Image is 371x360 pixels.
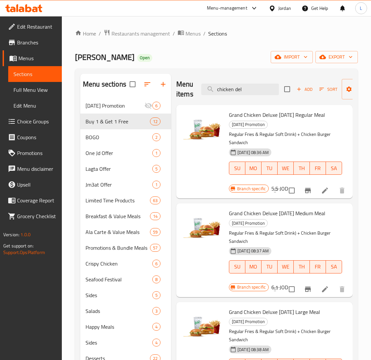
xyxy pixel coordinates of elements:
[264,262,275,271] span: TU
[80,240,171,256] div: Promotions & Bundle Meals57
[150,245,160,251] span: 57
[13,86,57,94] span: Full Menu View
[3,19,62,35] a: Edit Restaurant
[182,110,224,152] img: Grand Chicken Deluxe Ramadan Regular Meal
[245,260,261,273] button: MO
[80,161,171,177] div: Lagta Offer5
[312,164,323,173] span: FR
[315,84,342,94] span: Sort items
[86,117,150,125] div: Buy 1 & Get 1 Free
[17,212,57,220] span: Grocery Checklist
[17,117,57,125] span: Choice Groups
[86,133,152,141] span: BOGO
[232,164,243,173] span: SU
[80,224,171,240] div: Ala Carte & Value Meals59
[86,212,150,220] div: Breakfast & Value Meals
[3,193,62,208] a: Coverage Report
[80,208,171,224] div: Breakfast & Value Meals14
[229,162,245,175] button: SU
[300,281,316,297] button: Branch-specific-item
[152,260,161,268] div: items
[86,339,152,347] span: Sides
[296,164,307,173] span: TH
[144,102,152,110] svg: Inactive section
[285,282,299,296] span: Select to update
[312,262,323,271] span: FR
[178,29,201,38] a: Menus
[3,50,62,66] a: Menus
[235,347,271,353] span: [DATE] 08:38 AM
[334,281,350,297] button: delete
[17,133,57,141] span: Coupons
[245,162,261,175] button: MO
[153,134,160,141] span: 2
[321,285,329,293] a: Edit menu item
[80,319,171,335] div: Happy Meals4
[99,30,101,38] li: /
[278,162,294,175] button: WE
[153,308,160,314] span: 3
[152,307,161,315] div: items
[150,213,160,219] span: 14
[137,55,152,61] span: Open
[229,307,320,317] span: Grand Chicken Deluxe [DATE] Large Meal
[86,181,152,189] div: Jm3at Offer
[155,76,171,92] button: Add section
[182,307,224,349] img: Grand Chicken Deluxe Ramadan Large Meal
[232,262,243,271] span: SU
[111,30,170,38] span: Restaurants management
[150,117,161,125] div: items
[280,262,291,271] span: WE
[3,248,45,257] a: Support.OpsPlatform
[3,242,34,250] span: Get support on:
[173,30,175,38] li: /
[150,229,160,235] span: 59
[3,208,62,224] a: Grocery Checklist
[315,51,358,63] button: export
[229,318,267,325] span: [DATE] Promotion
[86,260,152,268] div: Crispy Chicken
[86,149,152,157] span: One Jd Offer
[86,102,144,110] span: [DATE] Promotion
[83,79,126,89] h2: Menu sections
[3,161,62,177] a: Menu disclaimer
[3,129,62,145] a: Coupons
[321,53,353,61] span: export
[150,197,160,204] span: 63
[280,82,294,96] span: Select section
[75,30,96,38] a: Home
[8,66,62,82] a: Sections
[296,262,307,271] span: TH
[153,150,160,156] span: 1
[310,260,326,273] button: FR
[75,50,135,64] span: [PERSON_NAME]
[152,133,161,141] div: items
[80,271,171,287] div: Seafood Festival8
[80,287,171,303] div: Sides5
[86,323,152,331] span: Happy Meals
[80,193,171,208] div: Limited Time Products63
[152,275,161,283] div: items
[17,165,57,173] span: Menu disclaimer
[319,86,337,93] span: Sort
[318,84,339,94] button: Sort
[153,292,160,298] span: 5
[152,339,161,347] div: items
[80,256,171,271] div: Crispy Chicken6
[86,275,152,283] span: Seafood Festival
[208,30,227,38] span: Sections
[153,261,160,267] span: 6
[203,30,206,38] li: /
[17,39,57,46] span: Branches
[176,79,193,99] h2: Menu items
[207,4,247,12] div: Menu-management
[152,102,161,110] div: items
[86,244,150,252] span: Promotions & Bundle Meals
[229,208,325,218] span: Grand Chicken Deluxe [DATE] Medium Meal
[321,187,329,194] a: Edit menu item
[126,77,139,91] span: Select all sections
